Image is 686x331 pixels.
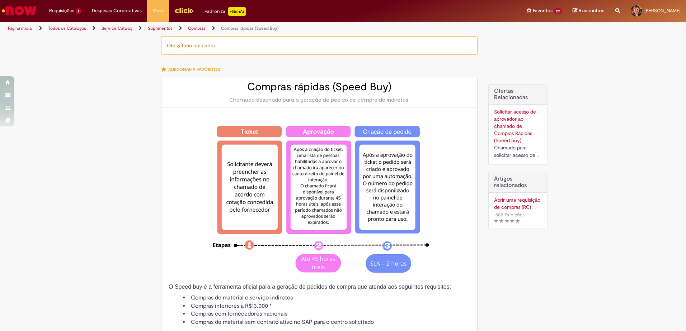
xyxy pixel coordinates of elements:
a: Compras [188,25,206,31]
span: • [526,210,530,220]
div: Padroniza [205,7,246,16]
a: Rascunhos [573,8,605,14]
h2: Ofertas Relacionadas [494,88,542,101]
span: Favoritos [533,7,553,14]
span: Requisições [49,7,74,14]
p: +GenAi [228,7,246,16]
img: ServiceNow [1,4,38,18]
span: More [152,7,164,14]
span: 1582 Exibições [494,212,525,218]
li: Compras com fornecedores nacionais [183,310,470,318]
a: Compras rápidas (Speed Buy) [221,25,279,31]
h3: Artigos relacionados [494,176,542,188]
span: 1 [76,8,81,14]
ul: Trilhas de página [5,22,452,35]
a: Todos os Catálogos [48,25,86,31]
div: Obrigatório um anexo. [161,36,478,55]
a: Abrir uma requisição de compras (RC) [494,196,542,211]
div: Chamado destinado para a geração de pedido de compra de indiretos. [169,96,470,104]
a: Solicitar acesso de aprovador ao chamado de Compras Rápidas (Speed buy) [494,109,536,144]
li: Compras de material e serviço indiretos [183,294,470,302]
button: Adicionar a Favoritos [161,62,224,77]
a: Página inicial [8,25,33,31]
li: Compras inferiores a R$13.000 * [183,302,470,310]
h2: Compras rápidas (Speed Buy) [169,81,470,93]
a: Suprimentos [148,25,173,31]
span: Adicionar a Favoritos [168,67,220,72]
div: Ofertas Relacionadas [488,84,548,165]
span: [PERSON_NAME] [644,8,681,14]
li: Compras de material sem contrato ativo no SAP para o centro solicitado [183,318,470,326]
span: O Speed buy é a ferramenta oficial para a geração de pedidos de compra que atenda aos seguintes r... [169,284,451,290]
img: click_logo_yellow_360x200.png [174,5,194,16]
span: 29 [554,8,562,14]
span: Rascunhos [579,7,605,14]
span: Despesas Corporativas [92,7,142,14]
a: Service Catalog [102,25,132,31]
div: Chamado para solicitar acesso de aprovador ao ticket de Speed buy [494,144,542,159]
